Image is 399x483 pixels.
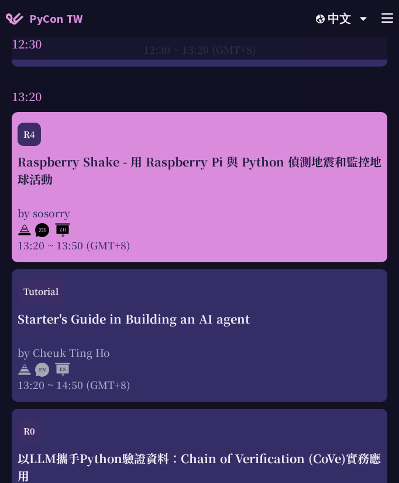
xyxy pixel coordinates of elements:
div: Raspberry Shake - 用 Raspberry Pi 與 Python 偵測地震和監控地球活動 [18,153,381,188]
img: Locale Icon [316,15,328,23]
a: Tutorial Starter's Guide in Building an AI agent by Cheuk Ting Ho 13:20 ~ 14:50 (GMT+8) [18,280,381,392]
div: R4 [18,123,41,146]
div: Starter's Guide in Building an AI agent [18,310,381,328]
a: PyCon TW [6,4,82,33]
div: 13:20 ~ 14:50 (GMT+8) [18,377,381,392]
img: ZHZH.38617ef.svg [35,223,70,237]
a: R4 Raspberry Shake - 用 Raspberry Pi 與 Python 偵測地震和監控地球活動 by sosorry 13:20 ~ 13:50 (GMT+8) [18,123,381,252]
div: R0 [18,419,41,443]
div: 12:30 [12,28,387,60]
div: by Cheuk Ting Ho [18,345,381,360]
img: svg+xml;base64,PHN2ZyB4bWxucz0iaHR0cDovL3d3dy53My5vcmcvMjAwMC9zdmciIHdpZHRoPSIyNCIgaGVpZ2h0PSIyNC... [18,223,32,237]
div: Tutorial [18,280,64,303]
img: ENEN.5a408d1.svg [35,363,70,377]
span: PyCon TW [29,10,82,27]
img: svg+xml;base64,PHN2ZyB4bWxucz0iaHR0cDovL3d3dy53My5vcmcvMjAwMC9zdmciIHdpZHRoPSIyNCIgaGVpZ2h0PSIyNC... [18,363,32,377]
div: by sosorry [18,206,381,220]
div: 13:20 [12,81,387,112]
img: Home icon of PyCon TW 2025 [6,13,23,25]
div: 13:20 ~ 13:50 (GMT+8) [18,238,381,252]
